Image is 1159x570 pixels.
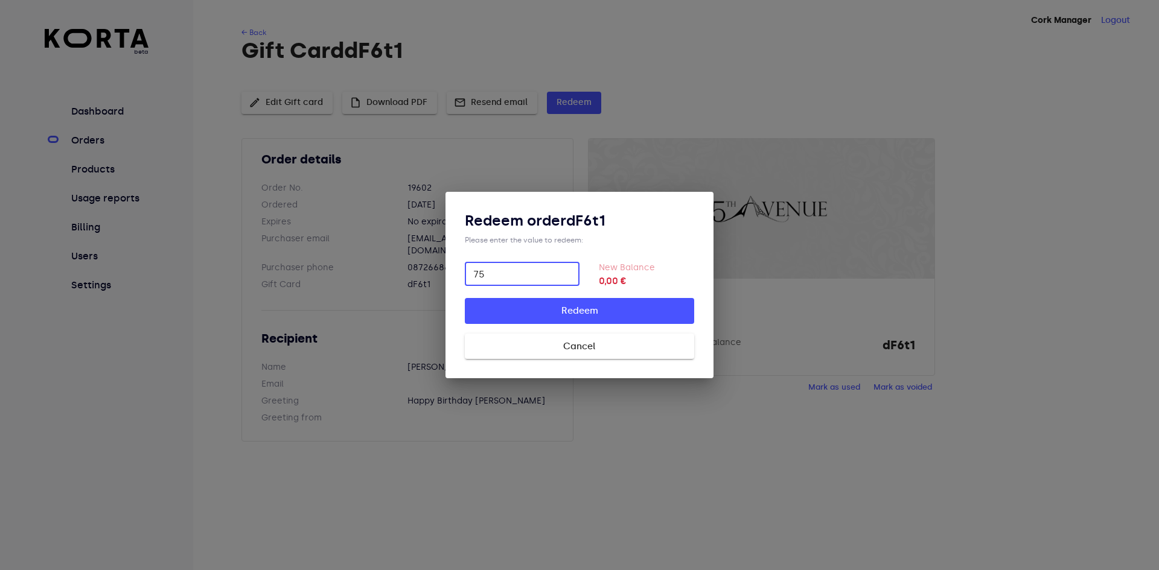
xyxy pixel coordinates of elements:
[599,274,694,288] strong: 0,00 €
[465,334,694,359] button: Cancel
[465,298,694,323] button: Redeem
[484,303,675,318] span: Redeem
[599,262,655,273] label: New Balance
[465,211,694,230] h3: Redeem order dF6t1
[484,338,675,354] span: Cancel
[465,235,694,245] div: Please enter the value to redeem:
